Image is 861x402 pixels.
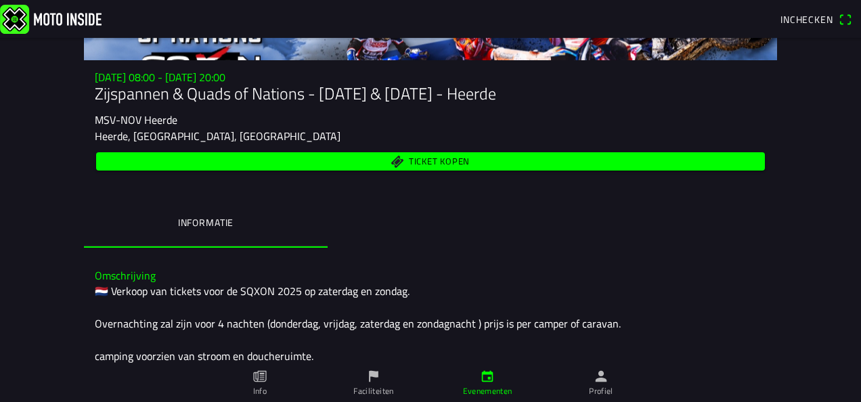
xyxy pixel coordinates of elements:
span: Inchecken [780,12,833,26]
h3: [DATE] 08:00 - [DATE] 20:00 [95,71,766,84]
ion-label: Info [253,385,267,397]
span: Ticket kopen [409,157,470,166]
ion-text: Heerde, [GEOGRAPHIC_DATA], [GEOGRAPHIC_DATA] [95,128,340,144]
ion-text: MSV-NOV Heerde [95,112,177,128]
a: IncheckenQR-scanner [774,7,858,30]
ion-icon: papier [252,369,267,384]
ion-label: Profiel [589,385,613,397]
ion-label: Faciliteiten [353,385,393,397]
h1: Zijspannen & Quads of Nations - [DATE] & [DATE] - Heerde [95,84,766,104]
ion-label: Informatie [178,215,234,230]
ion-icon: kalender [480,369,495,384]
ion-icon: vlag [366,369,381,384]
ion-label: Evenementen [463,385,512,397]
ion-icon: persoon [594,369,609,384]
h3: Omschrijving [95,269,766,282]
